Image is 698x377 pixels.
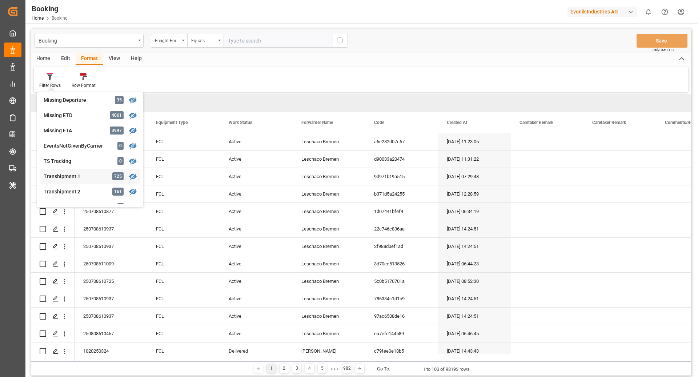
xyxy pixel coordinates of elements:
[365,273,438,290] div: 5c0b5170701a
[342,364,352,373] div: 982
[39,82,61,89] div: Filter Rows
[147,151,220,168] div: FCL
[44,203,107,211] div: Transhipment 3
[220,273,293,290] div: Active
[423,366,470,373] div: 1 to 100 of 98193 rows
[75,273,147,290] div: 250708610725
[567,7,637,17] div: Evonik Industries AG
[438,203,511,220] div: [DATE] 06:34:19
[32,3,68,14] div: Booking
[220,133,293,150] div: Active
[220,308,293,325] div: Active
[280,364,289,373] div: 2
[293,342,365,360] div: [PERSON_NAME]
[318,364,327,373] div: 5
[438,325,511,342] div: [DATE] 06:46:45
[44,188,107,196] div: Transhipment 2
[155,36,180,44] div: Freight Forwarder's Reference No.
[438,220,511,237] div: [DATE] 14:24:51
[438,342,511,360] div: [DATE] 14:43:43
[365,255,438,272] div: 3d70ce513526
[147,168,220,185] div: FCL
[220,185,293,202] div: Active
[151,34,187,48] button: open menu
[365,342,438,360] div: c79fee0e18b5
[31,325,75,342] div: Press SPACE to select this row.
[112,172,124,180] div: 725
[35,34,144,48] button: open menu
[220,151,293,168] div: Active
[224,34,333,48] input: Type to search
[220,342,293,360] div: Delivered
[640,4,657,20] button: show 0 new notifications
[72,82,96,89] div: Row Format
[75,290,147,307] div: 250708610937
[365,185,438,202] div: b371d5a24255
[110,127,124,135] div: 3997
[365,325,438,342] div: ea7efe144589
[220,238,293,255] div: Active
[293,151,365,168] div: Leschaco Bremen
[220,203,293,220] div: Active
[293,273,365,290] div: Leschaco Bremen
[365,168,438,185] div: 9d971b19a515
[293,185,365,202] div: Leschaco Bremen
[438,133,511,150] div: [DATE] 11:23:05
[44,127,107,135] div: Missing ETA
[44,96,107,104] div: Missing Departure
[31,238,75,255] div: Press SPACE to select this row.
[31,53,56,65] div: Home
[75,308,147,325] div: 250708610937
[365,203,438,220] div: 1d07441bfef9
[438,168,511,185] div: [DATE] 07:29:48
[293,168,365,185] div: Leschaco Bremen
[31,133,75,151] div: Press SPACE to select this row.
[220,220,293,237] div: Active
[447,120,467,125] span: Created At
[293,290,365,307] div: Leschaco Bremen
[117,157,124,165] div: 0
[220,168,293,185] div: Active
[365,238,438,255] div: 2f988d0ef1ad
[31,151,75,168] div: Press SPACE to select this row.
[75,255,147,272] div: 250708611009
[112,188,124,196] div: 161
[147,133,220,150] div: FCL
[31,342,75,360] div: Press SPACE to select this row.
[365,151,438,168] div: d90033a20474
[44,157,107,165] div: TS Tracking
[267,364,276,373] div: 1
[31,220,75,238] div: Press SPACE to select this row.
[75,203,147,220] div: 250708610877
[32,16,44,21] a: Home
[377,365,390,373] div: Go To:
[31,308,75,325] div: Press SPACE to select this row.
[76,53,103,65] div: Format
[220,325,293,342] div: Active
[292,364,301,373] div: 3
[147,238,220,255] div: FCL
[637,34,687,48] button: Save
[301,120,333,125] span: Forwarder Name
[147,342,220,360] div: FCL
[75,220,147,237] div: 250708610937
[438,238,511,255] div: [DATE] 14:24:51
[438,255,511,272] div: [DATE] 06:44:23
[438,308,511,325] div: [DATE] 14:24:51
[103,53,125,65] div: View
[293,325,365,342] div: Leschaco Bremen
[31,203,75,220] div: Press SPACE to select this row.
[44,142,107,150] div: EventsNotGivenByCarrier
[56,53,76,65] div: Edit
[520,120,553,125] span: Caretaker Remark
[330,366,338,372] div: ● ● ●
[592,120,626,125] span: Caretaker Remark
[147,273,220,290] div: FCL
[438,273,511,290] div: [DATE] 08:52:30
[365,308,438,325] div: 97ac6508de16
[653,47,674,53] span: Ctrl/CMD + S
[293,238,365,255] div: Leschaco Bremen
[125,53,147,65] div: Help
[293,133,365,150] div: Leschaco Bremen
[305,364,314,373] div: 4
